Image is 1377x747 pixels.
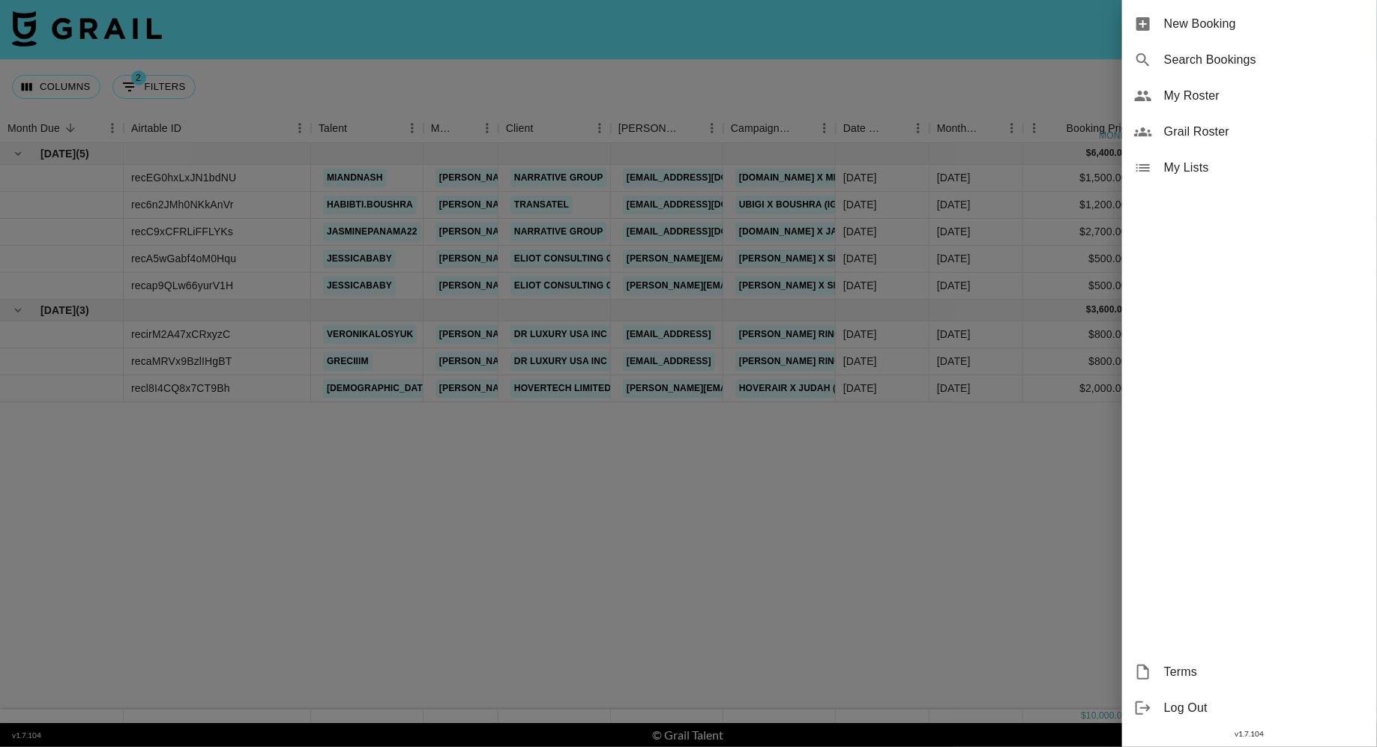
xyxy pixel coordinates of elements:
div: v 1.7.104 [1122,726,1377,742]
span: Grail Roster [1164,123,1365,141]
span: Terms [1164,663,1365,681]
div: Log Out [1122,690,1377,726]
div: Search Bookings [1122,42,1377,78]
div: Grail Roster [1122,114,1377,150]
div: Terms [1122,654,1377,690]
span: My Roster [1164,87,1365,105]
div: My Roster [1122,78,1377,114]
span: My Lists [1164,159,1365,177]
div: My Lists [1122,150,1377,186]
span: New Booking [1164,15,1365,33]
span: Search Bookings [1164,51,1365,69]
div: New Booking [1122,6,1377,42]
span: Log Out [1164,699,1365,717]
